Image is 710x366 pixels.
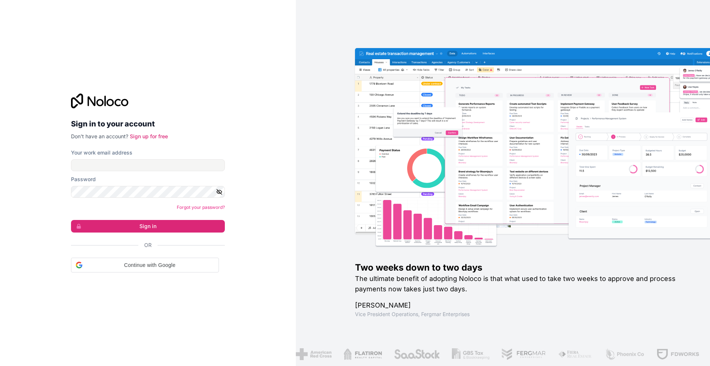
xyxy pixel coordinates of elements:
[71,176,96,183] label: Password
[177,204,225,210] a: Forgot your password?
[71,117,225,131] h2: Sign in to your account
[71,258,219,272] div: Continue with Google
[355,311,686,318] h1: Vice President Operations , Fergmar Enterprises
[513,348,548,360] img: /assets/fiera-fwj2N5v4.png
[611,348,655,360] img: /assets/fdworks-Bi04fVtw.png
[71,186,225,198] input: Password
[71,133,128,139] span: Don't have an account?
[71,149,132,156] label: Your work email address
[560,348,600,360] img: /assets/phoenix-BREaitsQ.png
[355,300,686,311] h1: [PERSON_NAME]
[407,348,445,360] img: /assets/gbstax-C-GtDUiK.png
[349,348,395,360] img: /assets/saastock-C6Zbiodz.png
[71,159,225,171] input: Email address
[456,348,501,360] img: /assets/fergmar-CudnrXN5.png
[299,348,337,360] img: /assets/flatiron-C8eUkumj.png
[71,220,225,233] button: Sign in
[144,241,152,249] span: Or
[130,133,168,139] a: Sign up for free
[355,274,686,294] h2: The ultimate benefit of adopting Noloco is that what used to take two weeks to approve and proces...
[85,261,214,269] span: Continue with Google
[355,262,686,274] h1: Two weeks down to two days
